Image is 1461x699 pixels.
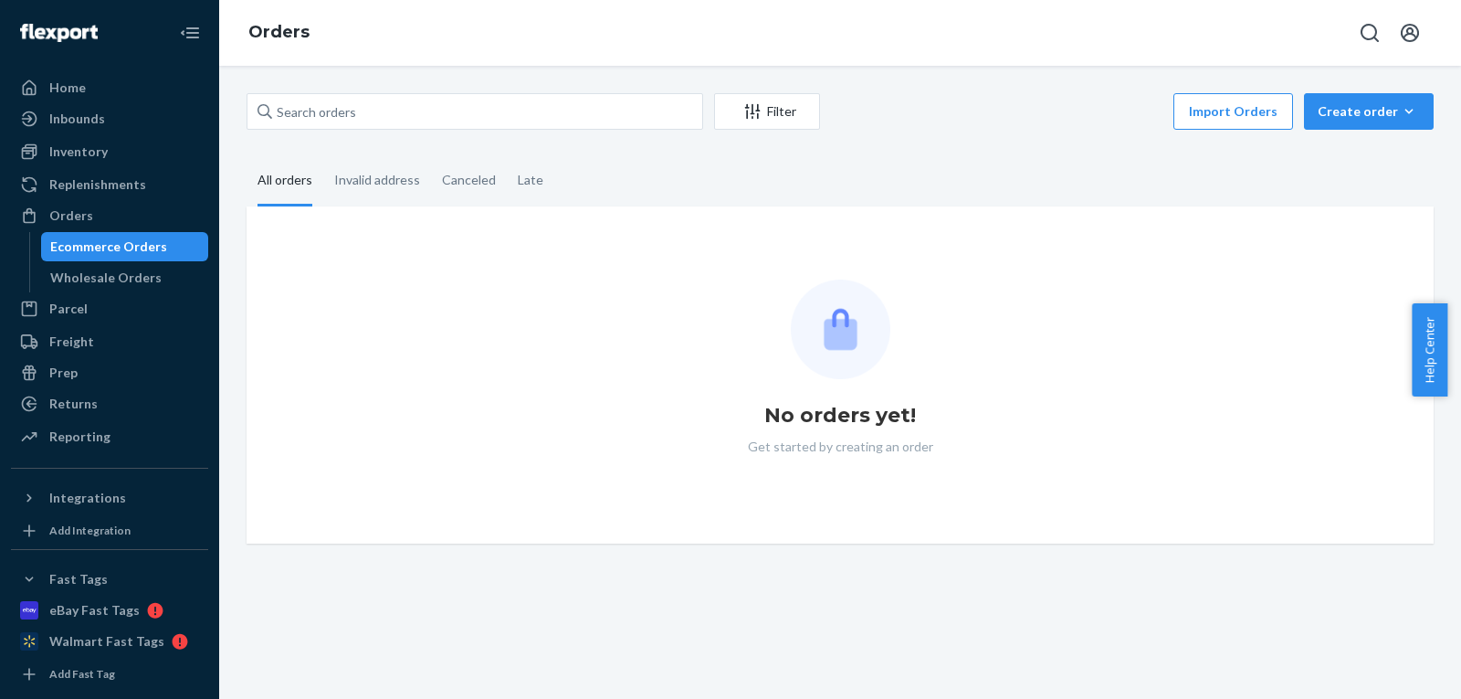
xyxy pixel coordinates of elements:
[49,489,126,507] div: Integrations
[49,364,78,382] div: Prep
[50,238,167,256] div: Ecommerce Orders
[11,201,208,230] a: Orders
[11,294,208,323] a: Parcel
[247,93,703,130] input: Search orders
[172,15,208,51] button: Close Navigation
[11,170,208,199] a: Replenishments
[334,156,420,204] div: Invalid address
[11,358,208,387] a: Prep
[49,570,108,588] div: Fast Tags
[41,232,209,261] a: Ecommerce Orders
[1304,93,1434,130] button: Create order
[49,175,146,194] div: Replenishments
[1351,15,1388,51] button: Open Search Box
[442,156,496,204] div: Canceled
[49,79,86,97] div: Home
[1318,102,1420,121] div: Create order
[11,137,208,166] a: Inventory
[11,663,208,685] a: Add Fast Tag
[49,300,88,318] div: Parcel
[49,428,110,446] div: Reporting
[41,263,209,292] a: Wholesale Orders
[11,596,208,625] a: eBay Fast Tags
[1173,93,1293,130] button: Import Orders
[49,110,105,128] div: Inbounds
[49,523,131,538] div: Add Integration
[49,207,93,225] div: Orders
[49,632,164,651] div: Walmart Fast Tags
[49,333,94,351] div: Freight
[11,422,208,451] a: Reporting
[791,280,890,379] img: Empty list
[714,93,820,130] button: Filter
[11,73,208,102] a: Home
[748,438,933,456] p: Get started by creating an order
[11,327,208,356] a: Freight
[11,627,208,656] a: Walmart Fast Tags
[1412,303,1447,397] button: Help Center
[11,565,208,594] button: Fast Tags
[518,156,543,204] div: Late
[715,102,819,121] div: Filter
[1392,15,1428,51] button: Open account menu
[248,22,310,42] a: Orders
[258,156,312,207] div: All orders
[764,401,916,430] h1: No orders yet!
[11,483,208,513] button: Integrations
[11,520,208,542] a: Add Integration
[49,395,98,413] div: Returns
[11,389,208,418] a: Returns
[50,269,162,287] div: Wholesale Orders
[49,666,115,682] div: Add Fast Tag
[11,104,208,133] a: Inbounds
[49,601,140,620] div: eBay Fast Tags
[234,6,324,59] ol: breadcrumbs
[20,24,98,42] img: Flexport logo
[49,143,108,161] div: Inventory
